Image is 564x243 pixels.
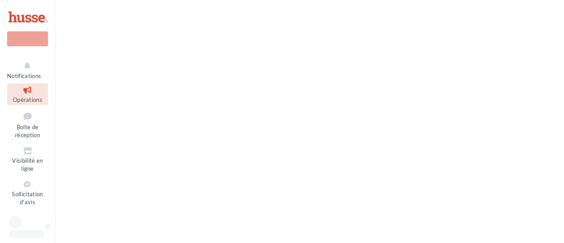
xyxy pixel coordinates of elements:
a: Sollicitation d'avis [7,178,48,208]
a: Visibilité en ligne [7,144,48,174]
span: Sollicitation d'avis [12,191,43,206]
a: SMS unitaire [7,211,48,233]
div: Nouvelle campagne [7,31,48,46]
a: Boîte de réception [7,108,48,141]
a: Opérations [7,83,48,105]
span: Opérations [13,96,42,103]
span: Boîte de réception [15,123,40,139]
span: Notifications [7,72,41,79]
span: Visibilité en ligne [12,157,43,172]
